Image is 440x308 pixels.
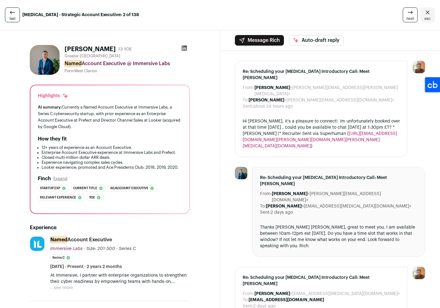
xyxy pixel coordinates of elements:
[38,105,62,109] span: AI summary:
[254,85,400,97] dd: <[PERSON_NAME][EMAIL_ADDRESS][PERSON_NAME][MEDICAL_DATA]>
[65,60,190,67] div: Account Executive @ Immersive Labs
[53,176,67,181] button: Expand
[65,69,190,74] div: PennWest Clarion
[89,194,95,201] span: Yoe
[50,272,190,285] p: At Immersive, I partner with enterprise organizations to strengthen their cyber readiness by empo...
[40,194,76,201] span: Relevant experience
[42,155,182,160] li: Closed multi-million dollar ARR deals.
[254,291,400,297] dd: <[EMAIL_ADDRESS][MEDICAL_DATA][DOMAIN_NAME]>
[50,254,73,261] li: Series C
[38,135,67,143] h2: How they fit
[249,97,394,103] dd: <[PERSON_NAME][EMAIL_ADDRESS][DOMAIN_NAME]>
[30,237,44,251] img: 04ab3c588072bdff3dfb3393a8b99199d18e1b44b8d1b090e8917b81354fff7e.jpg
[10,16,16,21] span: last
[110,185,148,191] span: Ae/account executive
[38,175,51,182] h2: Finch
[243,297,249,303] dt: To:
[243,132,397,148] a: [URL][EMAIL_ADDRESS][DOMAIN_NAME][PERSON_NAME][DOMAIN_NAME][PERSON_NAME][MEDICAL_DATA][DOMAIN_NAME]
[243,97,249,103] dt: To:
[243,291,254,297] dt: From:
[42,150,182,155] li: Enterprise Account Executive experience at Immersive Labs and Prefect.
[260,203,266,209] dt: To:
[424,16,431,21] span: esc
[254,86,290,90] b: [PERSON_NAME]
[40,185,60,191] span: Startup exp
[22,12,139,18] strong: [MEDICAL_DATA] - Strategic Account Executive: 2 of 138
[254,292,290,296] b: [PERSON_NAME]
[50,247,83,251] span: Immersive Labs
[65,54,120,59] span: Greater [GEOGRAPHIC_DATA]
[272,192,308,196] b: [PERSON_NAME]
[289,35,343,46] button: Auto-draft reply
[243,118,400,149] div: Hi [PERSON_NAME], it's a pleasure to connect! Im unfortunately booked over at that time [DATE] , ...
[243,275,400,287] span: Re: Scheduling your [MEDICAL_DATA] Introductory Call: Meet [PERSON_NAME]
[118,46,132,52] div: 13 YOE
[38,93,69,99] div: Highlights
[30,45,60,75] img: 20fa5047a0e2282e10b9701c7de79f94d6272ae17b5daa218c8d4bed9c2f2332.jpg
[42,165,182,170] li: Looker experience; promoted and Ace Presidents Club: 2018, 2019, 2020.
[266,204,302,208] b: [PERSON_NAME]
[249,98,284,102] b: [PERSON_NAME]
[50,285,73,291] button: ...see more
[413,61,425,73] img: 15944729-medium_jpg
[50,236,112,243] div: Account Executive
[266,203,411,209] dd: <[EMAIL_ADDRESS][MEDICAL_DATA][DOMAIN_NAME]>
[249,298,324,302] b: [EMAIL_ADDRESS][DOMAIN_NAME]
[260,191,272,203] dt: From:
[30,224,190,231] h2: Experience
[50,236,67,243] mark: Named
[5,7,20,22] a: last
[50,264,122,270] span: [DATE] - Present · 2 years 2 months
[84,247,115,251] span: · Size: 201-500
[271,209,293,216] dd: 2 days ago
[116,246,118,252] span: ·
[406,16,414,21] span: next
[235,35,284,46] button: Message Rich
[65,60,82,67] mark: Named
[119,247,136,251] span: Series C
[403,7,418,22] a: next
[253,103,293,109] dd: about 24 hours ago
[243,103,253,109] dt: Sent:
[413,267,425,279] img: 15944729-medium_jpg
[420,7,435,22] a: Close
[38,104,182,130] div: Currently a Named Account Executive at Immersive Labs, a Series C cybersecurity startup, with pri...
[243,69,400,81] span: Re: Scheduling your [MEDICAL_DATA] Introductory Call: Meet [PERSON_NAME]
[73,185,97,191] span: Current title
[260,175,417,187] span: Re: Scheduling your [MEDICAL_DATA] Introductory Call: Meet [PERSON_NAME]
[272,191,417,203] dd: <[PERSON_NAME][EMAIL_ADDRESS][DOMAIN_NAME]>
[260,209,271,216] dt: Sent:
[243,85,254,97] dt: From:
[42,145,182,150] li: 12+ years of experience as an Account Executive.
[235,167,247,179] img: 20fa5047a0e2282e10b9701c7de79f94d6272ae17b5daa218c8d4bed9c2f2332.jpg
[42,160,182,165] li: Experience navigating complex sales cycles.
[260,224,417,249] div: Thanks [PERSON_NAME] [PERSON_NAME], great to meet you. I am available between 10am-12pm est [DATE...
[65,45,116,54] h1: [PERSON_NAME]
